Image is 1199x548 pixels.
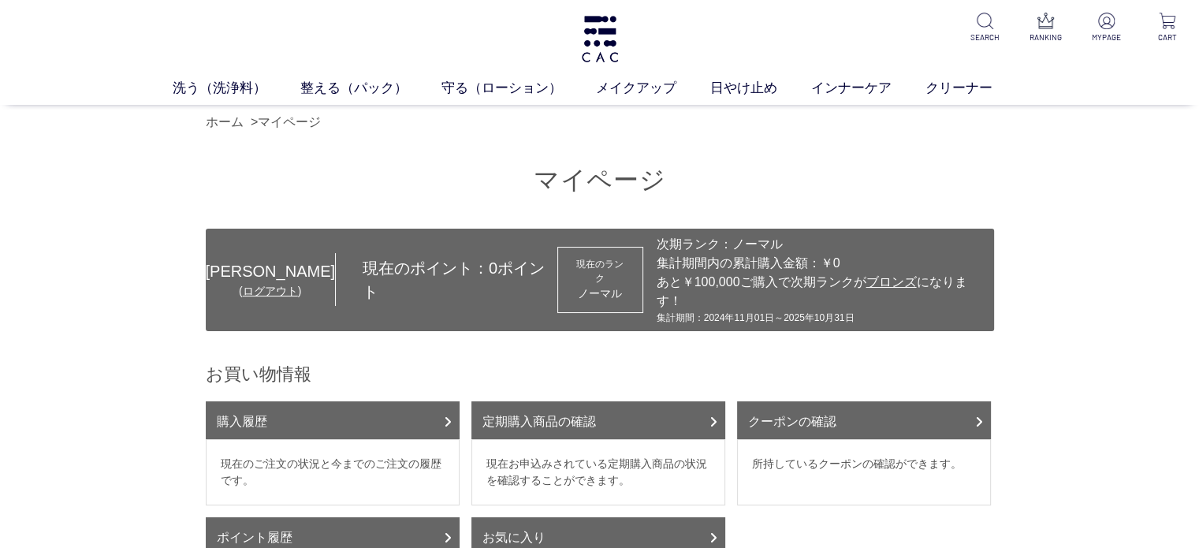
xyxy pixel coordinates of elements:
[1148,32,1186,43] p: CART
[1026,13,1065,43] a: RANKING
[866,275,916,289] span: ブロンズ
[206,163,994,197] h1: マイページ
[206,259,335,283] div: [PERSON_NAME]
[471,401,725,439] a: 定期購入商品の確認
[258,115,321,129] a: マイページ
[206,115,244,129] a: ホーム
[251,113,325,132] li: >
[206,363,994,386] h2: お買い物情報
[657,311,986,325] div: 集計期間：2024年11月01日～2025年10月31日
[1148,13,1186,43] a: CART
[206,401,460,439] a: 購入履歴
[572,257,628,285] dt: 現在のランク
[336,256,557,304] div: 現在のポイント： ポイント
[737,401,991,439] a: クーポンの確認
[657,273,986,311] div: あと￥100,000ご購入で次期ランクが になります！
[243,285,298,297] a: ログアウト
[206,439,460,505] dd: 現在のご注文の状況と今までのご注文の履歴です。
[1087,13,1126,43] a: MYPAGE
[657,235,986,254] div: 次期ランク：ノーマル
[1026,32,1065,43] p: RANKING
[737,439,991,505] dd: 所持しているクーポンの確認ができます。
[441,78,596,99] a: 守る（ローション）
[173,78,300,99] a: 洗う（洗浄料）
[579,16,620,62] img: logo
[471,439,725,505] dd: 現在お申込みされている定期購入商品の状況を確認することができます。
[1087,32,1126,43] p: MYPAGE
[925,78,1026,99] a: クリーナー
[300,78,441,99] a: 整える（パック）
[966,32,1004,43] p: SEARCH
[489,259,497,277] span: 0
[572,285,628,302] div: ノーマル
[710,78,811,99] a: 日やけ止め
[206,283,335,300] div: ( )
[657,254,986,273] div: 集計期間内の累計購入金額：￥0
[966,13,1004,43] a: SEARCH
[596,78,710,99] a: メイクアップ
[811,78,925,99] a: インナーケア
